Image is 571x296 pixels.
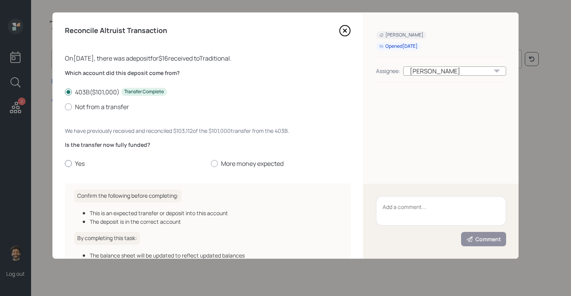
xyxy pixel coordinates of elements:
[65,69,351,77] label: Which account did this deposit come from?
[74,190,181,202] h6: Confirm the following before completing:
[90,218,341,226] div: The deposit is in the correct account
[124,89,164,95] div: Transfer Complete
[466,235,501,243] div: Comment
[65,103,351,111] label: Not from a transfer
[90,251,341,259] div: The balance sheet will be updated to reflect updated balances
[211,159,351,168] label: More money expected
[65,141,351,149] label: Is the transfer now fully funded?
[65,127,351,135] div: We have previously received and reconciled $103,112 of the $101,000 transfer from the 403B .
[376,67,400,75] div: Assignee:
[65,26,167,35] h4: Reconcile Altruist Transaction
[403,66,506,76] div: [PERSON_NAME]
[65,88,351,96] label: 403B ( $101,000 )
[461,232,506,246] button: Comment
[74,232,140,245] h6: By completing this task:
[90,209,341,217] div: This is an expected transfer or deposit into this account
[379,32,423,38] div: [PERSON_NAME]
[65,54,351,63] div: On [DATE] , there was a deposit for $16 received to Traditional .
[65,159,205,168] label: Yes
[379,43,418,50] div: Opened [DATE]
